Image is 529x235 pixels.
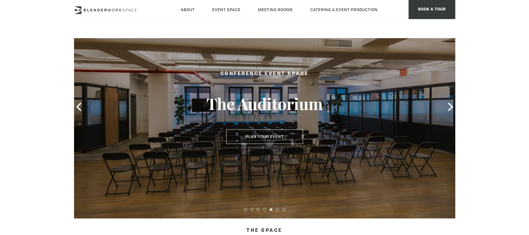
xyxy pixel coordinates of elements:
h3: The Auditorium [192,94,338,114]
iframe: Chat Widget [415,154,529,235]
h2: Conference Event Space [192,70,338,78]
button: Plan Your Event [226,129,303,144]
